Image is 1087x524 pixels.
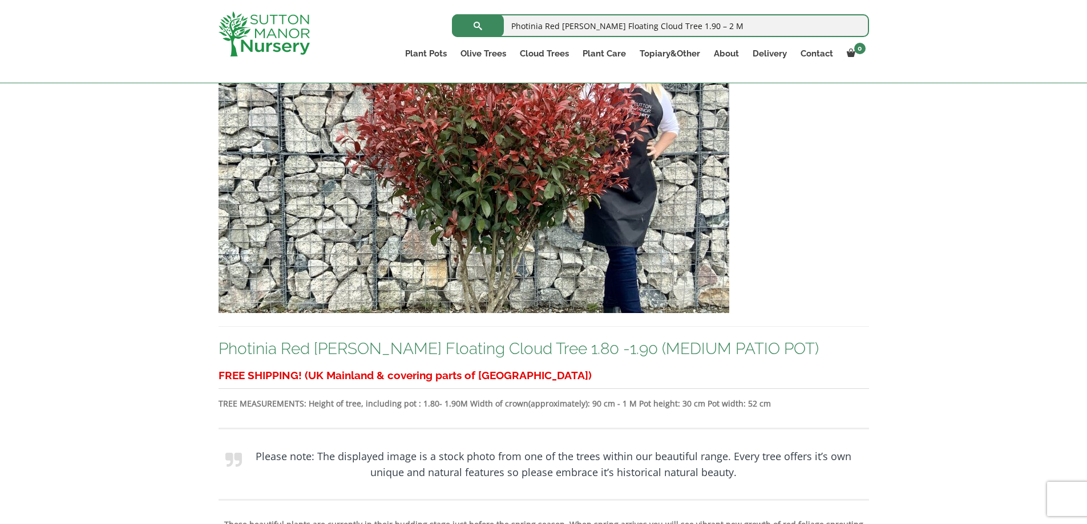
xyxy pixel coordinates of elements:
b: (approximately) [528,398,588,409]
a: About [707,46,746,62]
img: logo [219,11,310,56]
input: Search... [452,14,869,37]
h3: FREE SHIPPING! (UK Mainland & covering parts of [GEOGRAPHIC_DATA]) [219,365,869,386]
a: Olive Trees [454,46,513,62]
strong: Pot width: 52 cm [708,398,771,409]
span: 0 [854,43,866,54]
a: Topiary&Other [633,46,707,62]
a: Delivery [746,46,794,62]
img: Photinia Red Robin Floating Cloud Tree 1.80 -1.90 (MEDIUM PATIO POT) - IMG 4555 1 [219,68,729,313]
strong: Pot height: 30 cm [639,398,705,409]
b: Height of tree, including pot : 1.80- 1.90M [309,398,468,409]
a: Plant Pots [398,46,454,62]
a: Cloud Trees [513,46,576,62]
a: Photinia Red [PERSON_NAME] Floating Cloud Tree 1.80 -1.90 (MEDIUM PATIO POT) [219,339,819,358]
strong: TREE MEASUREMENTS: [219,398,306,409]
strong: Please note: The displayed image is a stock photo from one of the trees within our beautiful rang... [256,449,851,479]
strong: Width of crown : 90 cm - 1 M [470,398,637,409]
a: 0 [840,46,869,62]
a: Photinia Red Robin Floating Cloud Tree 1.80 -1.90 (MEDIUM PATIO POT) [219,184,729,195]
a: Plant Care [576,46,633,62]
a: Contact [794,46,840,62]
